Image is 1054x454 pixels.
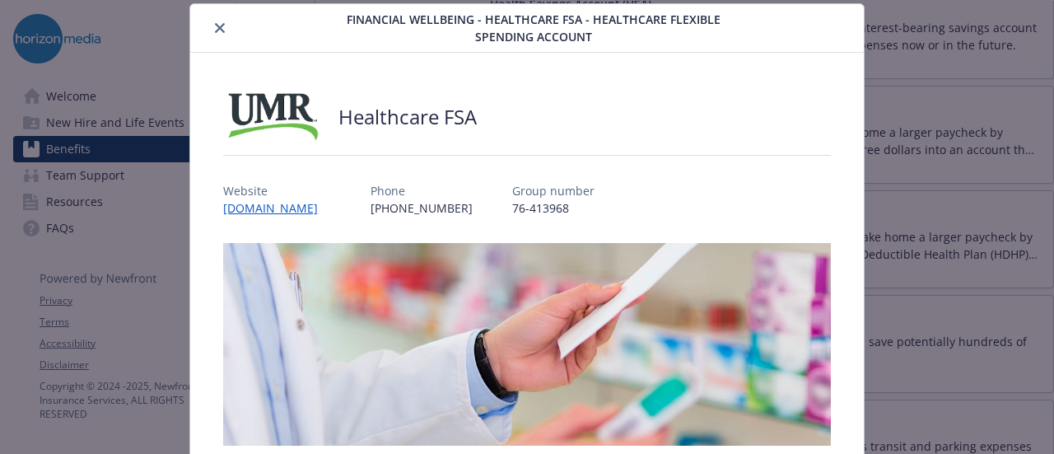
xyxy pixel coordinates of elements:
[512,199,595,217] p: 76-413968
[210,18,230,38] button: close
[223,182,331,199] p: Website
[371,199,473,217] p: [PHONE_NUMBER]
[338,103,477,131] h2: Healthcare FSA
[336,11,732,45] span: Financial Wellbeing - Healthcare FSA - Healthcare Flexible Spending Account
[223,243,830,446] img: banner
[223,200,331,216] a: [DOMAIN_NAME]
[512,182,595,199] p: Group number
[223,92,322,142] img: UMR
[371,182,473,199] p: Phone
